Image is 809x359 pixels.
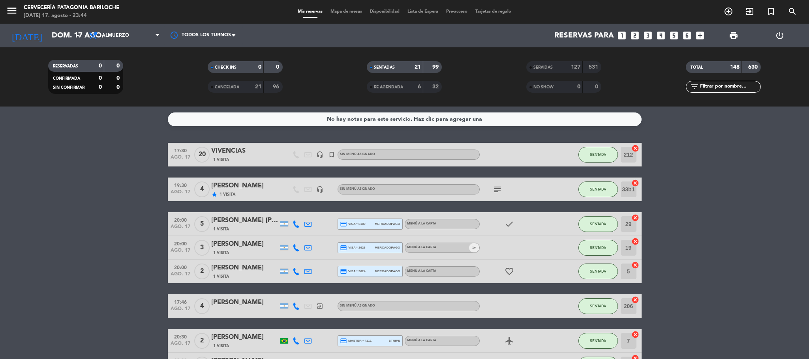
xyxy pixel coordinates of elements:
span: stripe [389,338,400,343]
i: cancel [631,144,639,152]
strong: 630 [748,64,759,70]
span: Pre-acceso [442,9,471,14]
strong: 148 [730,64,740,70]
span: MENÚ A LA CARTA [407,269,436,273]
span: ago. 17 [171,248,190,257]
i: cancel [631,331,639,338]
i: favorite_border [505,267,514,276]
i: airplanemode_active [505,336,514,346]
span: SENTADA [590,222,606,226]
span: ago. 17 [171,306,190,315]
button: SENTADA [578,240,618,256]
i: looks_one [617,30,627,41]
span: SENTADA [590,304,606,308]
i: looks_6 [682,30,692,41]
strong: 0 [99,63,102,69]
i: [DATE] [6,27,48,44]
span: 17:30 [171,146,190,155]
span: SERVIDAS [533,65,553,69]
span: print [729,31,738,40]
i: looks_two [630,30,640,41]
span: 1 Visita [220,191,235,198]
span: 17:46 [171,297,190,306]
span: Sin menú asignado [340,187,375,191]
i: cancel [631,179,639,187]
span: Sin menú asignado [340,304,375,307]
span: SENTADA [590,269,606,273]
strong: 0 [276,64,281,70]
i: cancel [631,261,639,269]
div: [PERSON_NAME] [211,181,278,191]
div: VIVENCIAS [211,146,278,156]
span: 19:30 [171,180,190,189]
span: mercadopago [375,221,400,226]
strong: 0 [99,84,102,90]
strong: 0 [116,63,121,69]
div: No hay notas para este servicio. Haz clic para agregar una [327,115,482,124]
i: arrow_drop_down [73,31,83,40]
span: RE AGENDADA [374,85,403,89]
span: 1 [472,245,474,250]
strong: 99 [432,64,440,70]
strong: 127 [571,64,580,70]
strong: 0 [258,64,261,70]
span: SENTADA [590,245,606,250]
span: SIN CONFIRMAR [53,86,84,90]
span: RESERVADAS [53,64,78,68]
i: looks_4 [656,30,666,41]
span: ago. 17 [171,189,190,198]
span: mercadopago [375,245,400,250]
span: CHECK INS [215,65,237,69]
span: 1 Visita [213,273,229,280]
span: Mapa de mesas [327,9,366,14]
span: SENTADA [590,187,606,191]
i: cancel [631,214,639,222]
i: add_box [695,30,705,41]
i: exit_to_app [745,7,755,16]
span: TOTAL [691,65,703,69]
span: ago. 17 [171,155,190,164]
i: exit_to_app [316,303,323,310]
strong: 21 [415,64,421,70]
div: [PERSON_NAME] [211,297,278,308]
button: SENTADA [578,147,618,163]
span: 1 Visita [213,343,229,349]
span: 1 Visita [213,226,229,232]
strong: 21 [255,84,261,90]
span: visa * 8180 [340,221,366,228]
div: [PERSON_NAME] [211,239,278,249]
span: ago. 17 [171,341,190,350]
strong: 531 [589,64,600,70]
strong: 0 [116,84,121,90]
i: menu [6,5,18,17]
i: power_settings_new [775,31,785,40]
button: SENTADA [578,333,618,349]
span: 3 [194,240,210,256]
span: 20:00 [171,239,190,248]
span: CANCELADA [215,85,239,89]
i: search [788,7,797,16]
div: [PERSON_NAME] [211,263,278,273]
span: visa * 2626 [340,244,366,251]
span: ago. 17 [171,271,190,280]
span: Disponibilidad [366,9,404,14]
i: cancel [631,237,639,245]
span: 2 [194,264,210,279]
span: master * 4111 [340,337,372,344]
strong: 0 [595,84,600,90]
button: SENTADA [578,181,618,197]
span: MENÚ A LA CARTA [407,222,436,225]
span: Reservas para [554,31,614,40]
span: MENÚ A LA CARTA [407,246,436,249]
strong: 6 [418,84,421,90]
span: 5 [194,216,210,232]
span: 4 [194,181,210,197]
span: Sin menú asignado [340,153,375,156]
input: Filtrar por nombre... [699,82,760,91]
span: visa * 9624 [340,268,366,275]
span: NO SHOW [533,85,554,89]
span: Lista de Espera [404,9,442,14]
button: SENTADA [578,264,618,279]
i: filter_list [690,82,699,92]
span: Almuerzo [102,33,129,38]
